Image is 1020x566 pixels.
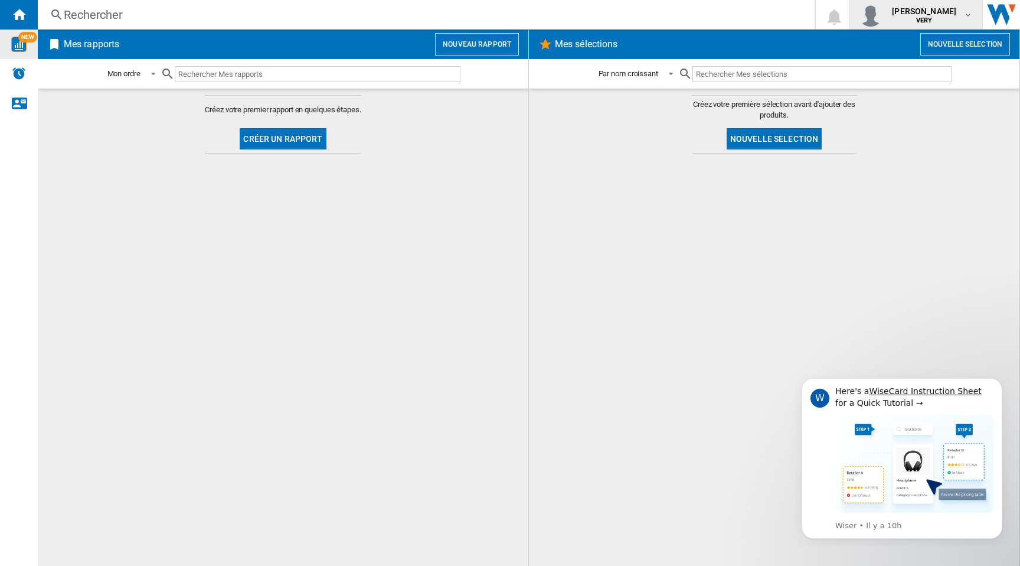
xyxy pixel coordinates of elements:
div: Rechercher [64,6,784,23]
h2: Mes rapports [61,33,122,56]
iframe: Intercom notifications message [784,367,1020,546]
span: Créez votre première sélection avant d'ajouter des produits. [692,99,857,121]
span: Créez votre premier rapport en quelques étapes. [205,105,361,115]
b: VERY [916,17,933,24]
img: profile.jpg [859,3,882,27]
input: Rechercher Mes sélections [692,66,952,82]
div: Mon ordre [107,69,140,78]
div: Par nom croissant [599,69,658,78]
button: Nouvelle selection [727,128,822,149]
img: alerts-logo.svg [12,66,26,80]
h2: Mes sélections [552,33,620,56]
span: NEW [18,32,37,43]
button: Nouvelle selection [920,33,1010,56]
span: [PERSON_NAME] [892,5,956,17]
button: Nouveau rapport [435,33,519,56]
button: Créer un rapport [240,128,326,149]
img: wise-card.svg [11,37,27,52]
input: Rechercher Mes rapports [175,66,460,82]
